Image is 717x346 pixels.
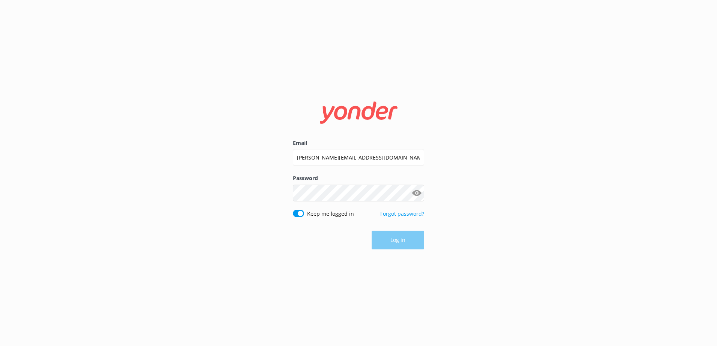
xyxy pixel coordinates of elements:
button: Show password [409,185,424,200]
a: Forgot password? [380,210,424,217]
input: user@emailaddress.com [293,149,424,166]
label: Email [293,139,424,147]
label: Keep me logged in [307,210,354,218]
label: Password [293,174,424,182]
